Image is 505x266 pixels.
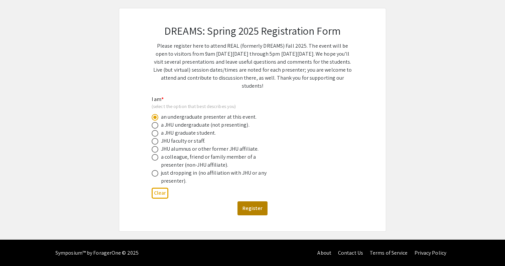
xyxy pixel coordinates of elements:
[152,42,353,90] p: Please register here to attend REAL (formerly DREAMS) Fall 2025. The event will be open to visito...
[161,121,249,129] div: a JHU undergraduate (not presenting).
[152,103,343,109] div: (select the option that best describes you)
[152,96,164,103] mat-label: I am
[161,113,257,121] div: an undergraduate presenter at this event.
[317,249,331,256] a: About
[161,169,278,185] div: just dropping in (no affiliation with JHU or any presenter).
[161,153,278,169] div: a colleague, friend or family member of a presenter (non-JHU affiliate).
[370,249,408,256] a: Terms of Service
[414,249,446,256] a: Privacy Policy
[161,137,205,145] div: JHU faculty or staff.
[152,188,168,199] button: Clear
[152,24,353,37] h2: DREAMS: Spring 2025 Registration Form
[237,201,268,215] button: Register
[338,249,363,256] a: Contact Us
[5,236,28,261] iframe: Chat
[161,129,216,137] div: a JHU graduate student.
[161,145,259,153] div: JHU alumnus or other former JHU affiliate.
